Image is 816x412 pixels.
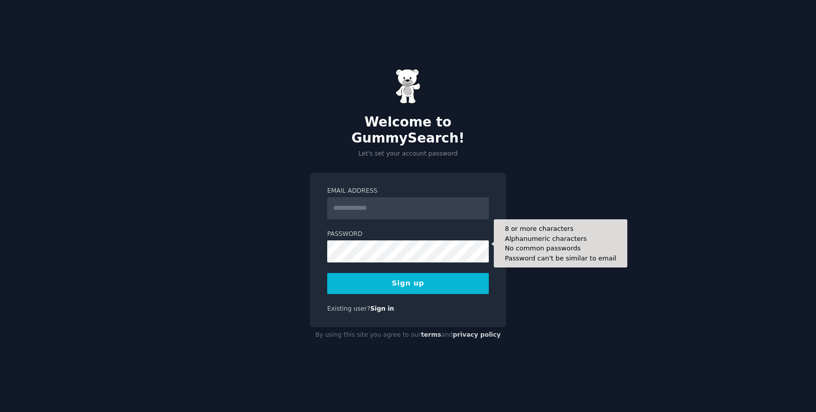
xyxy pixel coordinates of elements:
[370,305,394,312] a: Sign in
[310,114,506,146] h2: Welcome to GummySearch!
[310,150,506,159] p: Let's set your account password
[421,331,441,338] a: terms
[310,327,506,343] div: By using this site you agree to our and
[395,69,421,104] img: Gummy Bear
[327,305,370,312] span: Existing user?
[327,273,489,294] button: Sign up
[453,331,501,338] a: privacy policy
[327,230,489,239] label: Password
[327,187,489,196] label: Email Address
